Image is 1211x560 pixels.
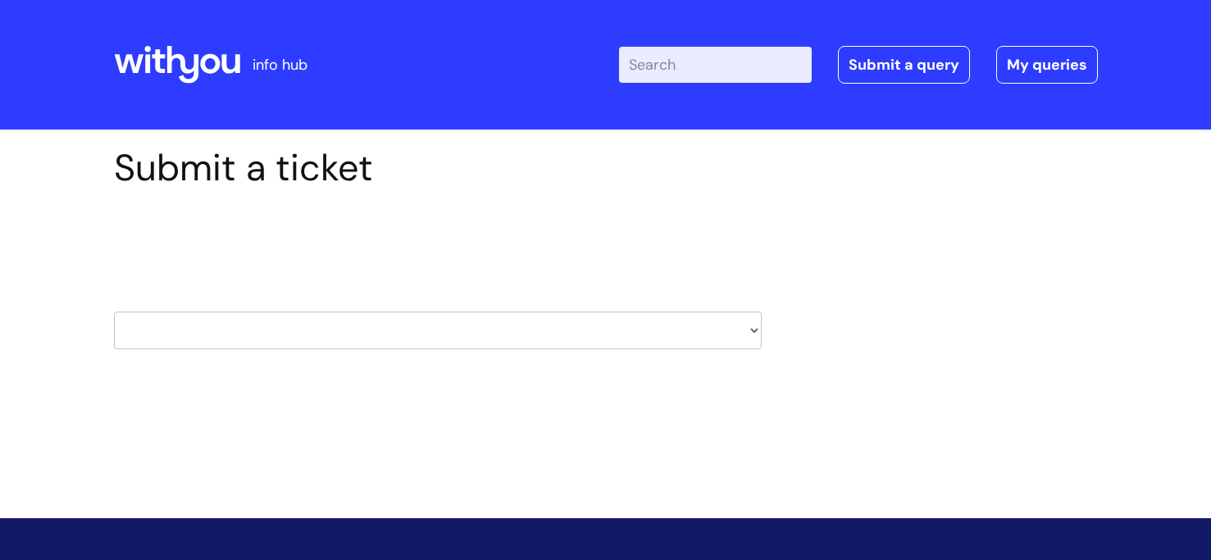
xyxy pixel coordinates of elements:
[838,46,970,84] a: Submit a query
[996,46,1098,84] a: My queries
[253,52,307,78] p: info hub
[114,146,762,190] h1: Submit a ticket
[619,47,812,83] input: Search
[114,228,762,258] h2: Select issue type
